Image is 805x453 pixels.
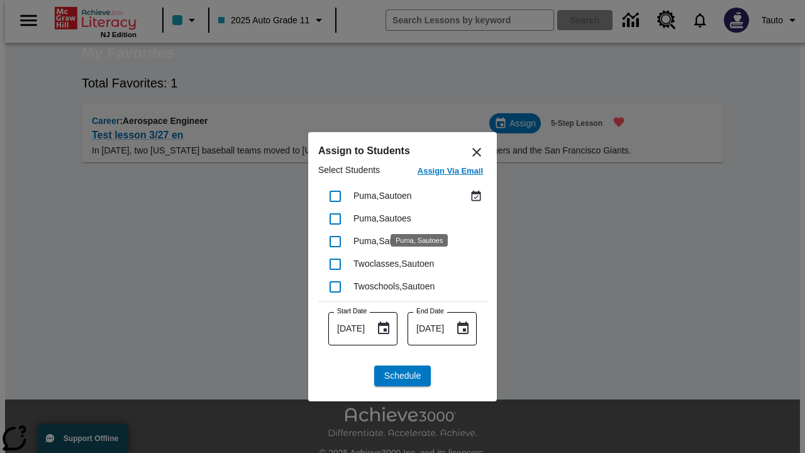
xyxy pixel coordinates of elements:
[318,142,487,160] h6: Assign to Students
[353,189,467,203] div: Puma, Sautoen
[467,187,486,206] button: Assigned Sep 24 to Sep 24
[353,212,486,225] div: Puma, Sautoes
[353,213,411,223] span: Puma , Sautoes
[353,235,486,248] div: Puma, Sautoss
[353,257,486,271] div: Twoclasses, Sautoen
[414,164,487,182] button: Assign Via Email
[328,312,366,345] input: MMMM-DD-YYYY
[371,316,396,341] button: Choose date, selected date is Sep 25, 2025
[391,234,448,247] div: Puma, Sautoes
[353,280,486,293] div: Twoschools, Sautoen
[450,316,475,341] button: Choose date, selected date is Sep 25, 2025
[353,259,434,269] span: Twoclasses , Sautoen
[462,137,492,167] button: Close
[318,164,380,182] p: Select Students
[353,281,435,291] span: Twoschools , Sautoen
[337,306,367,316] label: Start Date
[384,369,421,383] span: Schedule
[353,191,412,201] span: Puma , Sautoen
[418,164,483,179] h6: Assign Via Email
[374,366,431,386] button: Schedule
[353,236,411,246] span: Puma , Sautoss
[408,312,445,345] input: MMMM-DD-YYYY
[416,306,444,316] label: End Date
